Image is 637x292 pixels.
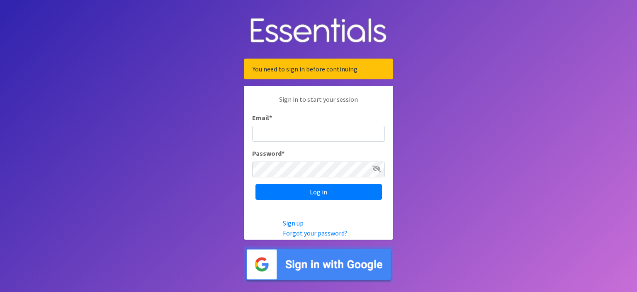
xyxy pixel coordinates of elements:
[255,184,382,200] input: Log in
[244,246,393,282] img: Sign in with Google
[244,59,393,79] div: You need to sign in before continuing.
[252,113,272,123] label: Email
[269,113,272,122] abbr: required
[282,149,284,157] abbr: required
[244,10,393,52] img: Human Essentials
[283,219,304,227] a: Sign up
[252,148,284,158] label: Password
[252,94,385,113] p: Sign in to start your session
[283,229,348,237] a: Forgot your password?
